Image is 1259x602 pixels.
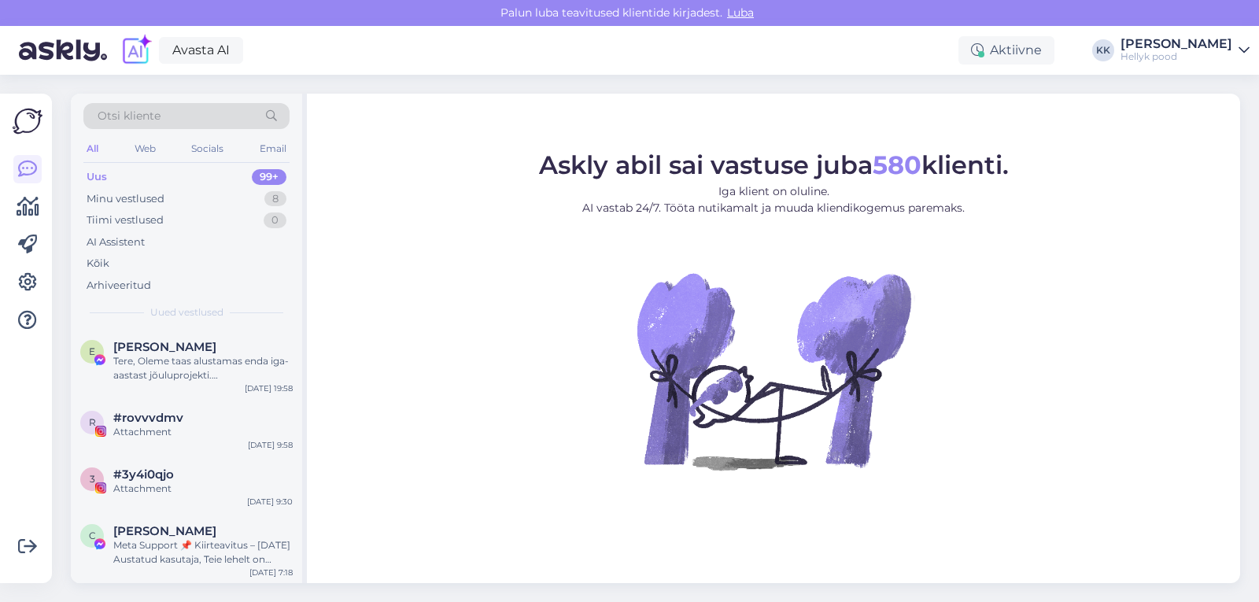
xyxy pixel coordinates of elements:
[248,439,293,451] div: [DATE] 9:58
[89,416,96,428] span: r
[87,191,164,207] div: Minu vestlused
[264,191,286,207] div: 8
[257,138,290,159] div: Email
[90,473,95,485] span: 3
[1092,39,1114,61] div: KK
[1121,38,1250,63] a: [PERSON_NAME]Hellyk pood
[113,538,293,567] div: Meta Support 📌 Kiirteavitus – [DATE] Austatud kasutaja, Teie lehelt on tuvastatud sisu, mis võib ...
[113,467,174,482] span: #3y4i0qjo
[245,382,293,394] div: [DATE] 19:58
[83,138,102,159] div: All
[113,411,183,425] span: #rovvvdmv
[873,150,921,180] b: 580
[722,6,759,20] span: Luba
[539,150,1009,180] span: Askly abil sai vastuse juba klienti.
[13,106,42,136] img: Askly Logo
[87,256,109,271] div: Kõik
[98,108,161,124] span: Otsi kliente
[113,354,293,382] div: Tere, Oleme taas alustamas enda iga-aastast jõuluprojekti. [PERSON_NAME] saime kontaktid Tartu la...
[539,183,1009,216] p: Iga klient on oluline. AI vastab 24/7. Tööta nutikamalt ja muuda kliendikogemus paremaks.
[87,278,151,294] div: Arhiveeritud
[1121,50,1232,63] div: Hellyk pood
[150,305,223,319] span: Uued vestlused
[120,34,153,67] img: explore-ai
[113,524,216,538] span: Clara Dongo
[131,138,159,159] div: Web
[87,212,164,228] div: Tiimi vestlused
[252,169,286,185] div: 99+
[113,425,293,439] div: Attachment
[89,345,95,357] span: E
[87,235,145,250] div: AI Assistent
[632,229,915,512] img: No Chat active
[249,567,293,578] div: [DATE] 7:18
[188,138,227,159] div: Socials
[958,36,1054,65] div: Aktiivne
[264,212,286,228] div: 0
[89,530,96,541] span: C
[247,496,293,508] div: [DATE] 9:30
[113,340,216,354] span: Emili Jürgen
[159,37,243,64] a: Avasta AI
[113,482,293,496] div: Attachment
[87,169,107,185] div: Uus
[1121,38,1232,50] div: [PERSON_NAME]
